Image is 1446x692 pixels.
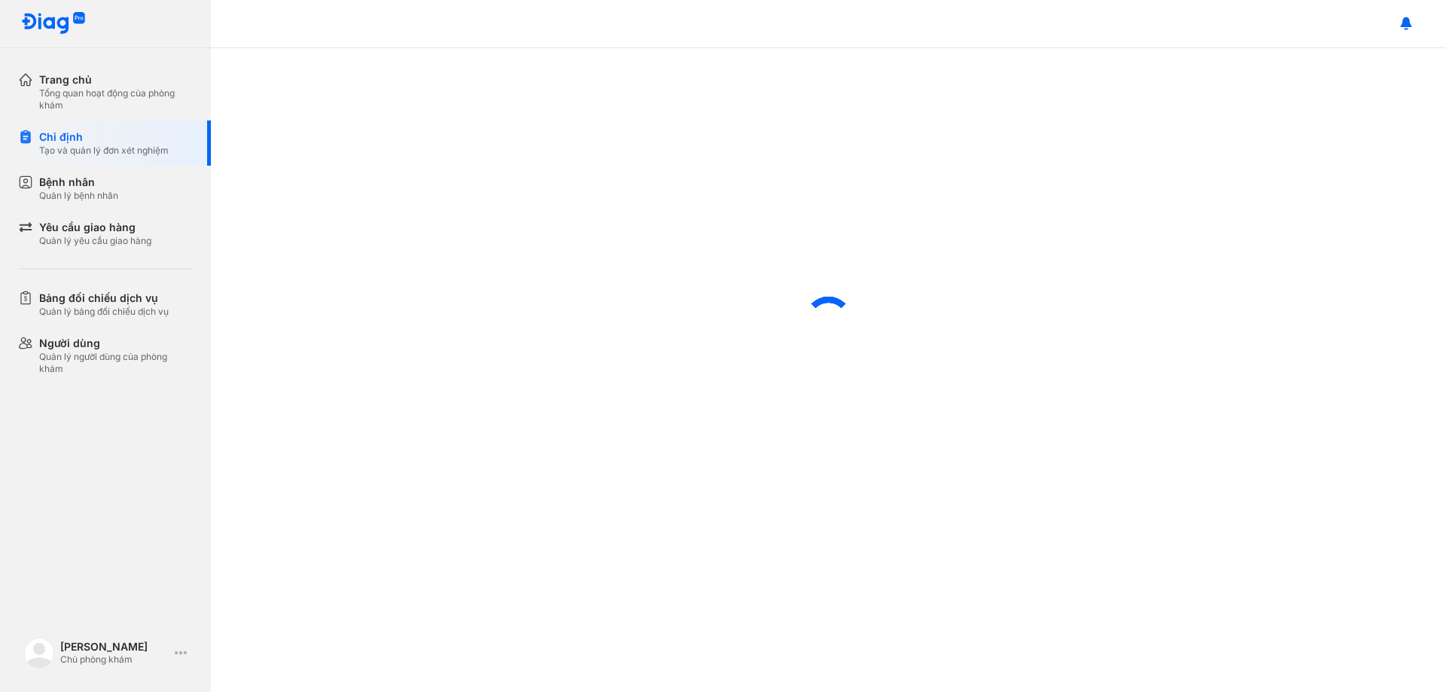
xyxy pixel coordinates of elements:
[39,351,193,375] div: Quản lý người dùng của phòng khám
[21,12,86,35] img: logo
[60,640,169,654] div: [PERSON_NAME]
[39,220,151,235] div: Yêu cầu giao hàng
[39,145,169,157] div: Tạo và quản lý đơn xét nghiệm
[39,72,193,87] div: Trang chủ
[39,175,118,190] div: Bệnh nhân
[39,130,169,145] div: Chỉ định
[39,306,169,318] div: Quản lý bảng đối chiếu dịch vụ
[39,87,193,111] div: Tổng quan hoạt động của phòng khám
[39,291,169,306] div: Bảng đối chiếu dịch vụ
[24,638,54,668] img: logo
[39,190,118,202] div: Quản lý bệnh nhân
[39,235,151,247] div: Quản lý yêu cầu giao hàng
[60,654,169,666] div: Chủ phòng khám
[39,336,193,351] div: Người dùng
